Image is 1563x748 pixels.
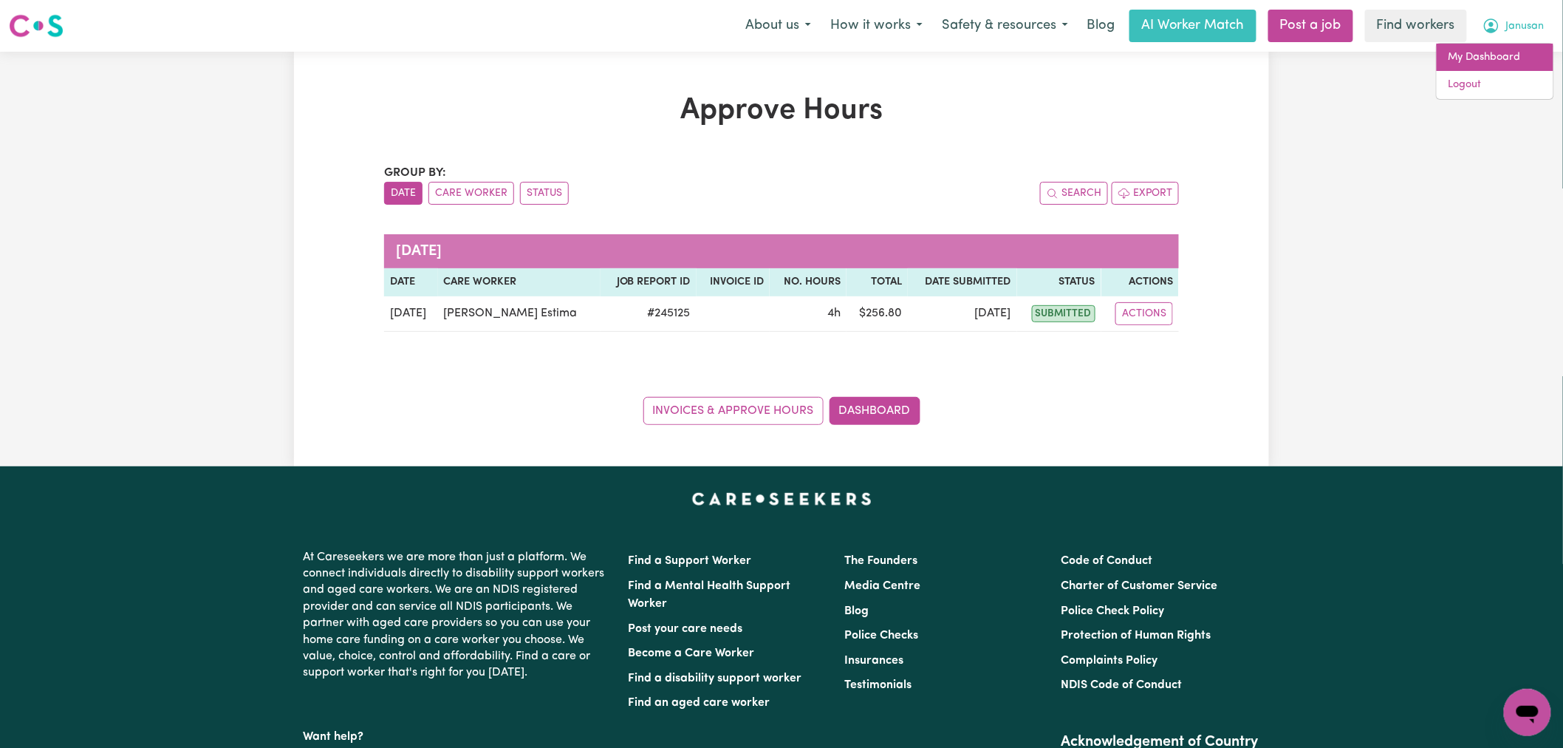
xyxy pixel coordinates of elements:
[692,493,872,505] a: Careseekers home page
[628,555,751,567] a: Find a Support Worker
[384,296,438,332] td: [DATE]
[830,397,920,425] a: Dashboard
[844,655,903,667] a: Insurances
[601,296,697,332] td: # 245125
[303,723,610,745] p: Want help?
[438,268,601,296] th: Care worker
[628,697,770,709] a: Find an aged care worker
[9,9,64,43] a: Careseekers logo
[1365,10,1467,42] a: Find workers
[628,673,801,684] a: Find a disability support worker
[847,268,908,296] th: Total
[827,307,841,319] span: 4 hours
[628,580,790,610] a: Find a Mental Health Support Worker
[1129,10,1256,42] a: AI Worker Match
[1437,44,1553,72] a: My Dashboard
[428,182,514,205] button: sort invoices by care worker
[384,182,423,205] button: sort invoices by date
[1437,71,1553,99] a: Logout
[844,555,917,567] a: The Founders
[908,268,1017,296] th: Date Submitted
[1017,268,1101,296] th: Status
[1061,580,1218,592] a: Charter of Customer Service
[1078,10,1123,42] a: Blog
[736,10,821,41] button: About us
[844,580,920,592] a: Media Centre
[643,397,824,425] a: Invoices & Approve Hours
[1032,305,1095,322] span: submitted
[1061,630,1211,642] a: Protection of Human Rights
[438,296,601,332] td: [PERSON_NAME] Estima
[908,296,1017,332] td: [DATE]
[847,296,908,332] td: $ 256.80
[844,630,918,642] a: Police Checks
[303,543,610,687] p: At Careseekers we are more than just a platform. We connect individuals directly to disability su...
[1061,555,1153,567] a: Code of Conduct
[821,10,932,41] button: How it works
[770,268,847,296] th: No. Hours
[1504,689,1551,736] iframe: Button to launch messaging window
[1040,182,1108,205] button: Search
[628,623,742,635] a: Post your care needs
[1112,182,1179,205] button: Export
[1436,43,1554,100] div: My Account
[384,167,446,179] span: Group by:
[1101,268,1179,296] th: Actions
[9,13,64,39] img: Careseekers logo
[1115,302,1173,325] button: Actions
[384,93,1179,129] h1: Approve Hours
[1268,10,1353,42] a: Post a job
[520,182,569,205] button: sort invoices by paid status
[384,234,1179,268] caption: [DATE]
[1473,10,1554,41] button: My Account
[384,268,438,296] th: Date
[932,10,1078,41] button: Safety & resources
[844,679,912,691] a: Testimonials
[1506,18,1545,35] span: Janusan
[628,647,754,659] a: Become a Care Worker
[601,268,697,296] th: Job Report ID
[1061,655,1158,667] a: Complaints Policy
[1061,679,1183,691] a: NDIS Code of Conduct
[1061,605,1165,617] a: Police Check Policy
[697,268,770,296] th: Invoice ID
[844,605,869,617] a: Blog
